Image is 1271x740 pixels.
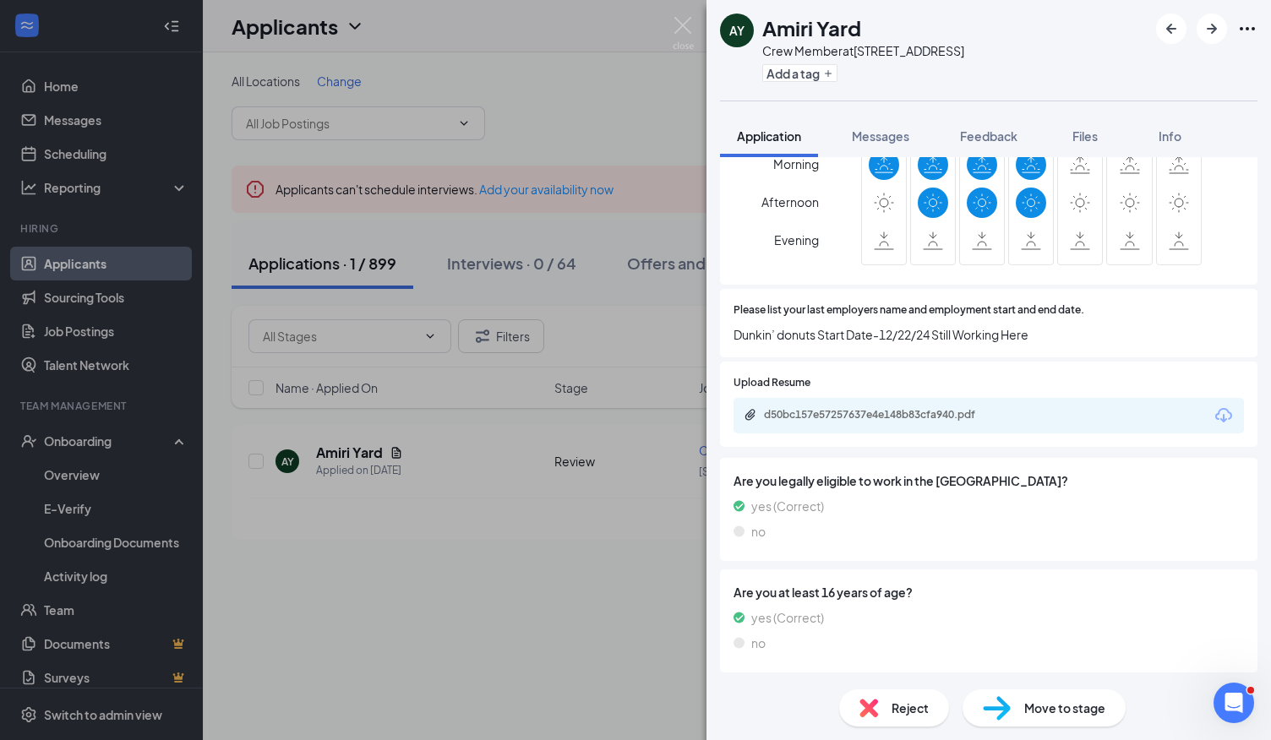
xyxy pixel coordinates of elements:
[1214,683,1254,723] iframe: Intercom live chat
[734,375,810,391] span: Upload Resume
[744,408,757,422] svg: Paperclip
[734,471,1244,490] span: Are you legally eligible to work in the [GEOGRAPHIC_DATA]?
[892,699,929,717] span: Reject
[737,128,801,144] span: Application
[729,22,745,39] div: AY
[1159,128,1181,144] span: Info
[751,522,766,541] span: no
[734,325,1244,344] span: Dunkin’ donuts Start Date-12/22/24 Still Working Here
[734,302,1084,318] span: Please list your last employers name and employment start and end date.
[773,149,819,179] span: Morning
[751,608,824,627] span: yes (Correct)
[1197,14,1227,44] button: ArrowRight
[1202,19,1222,39] svg: ArrowRight
[762,14,861,42] h1: Amiri Yard
[744,408,1017,424] a: Paperclipd50bc157e57257637e4e148b83cfa940.pdf
[1237,19,1257,39] svg: Ellipses
[751,634,766,652] span: no
[762,42,964,59] div: Crew Member at [STREET_ADDRESS]
[734,583,1244,601] span: Are you at least 16 years of age?
[823,68,833,79] svg: Plus
[764,408,1001,422] div: d50bc157e57257637e4e148b83cfa940.pdf
[1072,128,1098,144] span: Files
[762,64,837,82] button: PlusAdd a tag
[774,225,819,255] span: Evening
[761,187,819,217] span: Afternoon
[1214,405,1234,426] svg: Download
[751,497,824,515] span: yes (Correct)
[960,128,1017,144] span: Feedback
[1024,699,1105,717] span: Move to stage
[852,128,909,144] span: Messages
[1161,19,1181,39] svg: ArrowLeftNew
[1156,14,1186,44] button: ArrowLeftNew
